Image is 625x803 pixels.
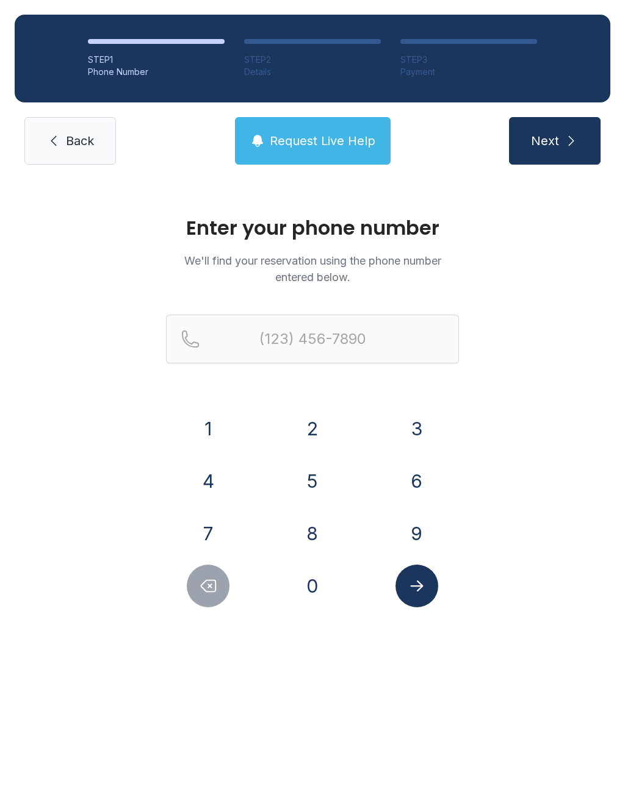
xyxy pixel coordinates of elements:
[396,512,438,555] button: 9
[166,218,459,238] h1: Enter your phone number
[166,315,459,363] input: Reservation phone number
[166,252,459,285] p: We'll find your reservation using the phone number entered below.
[187,407,229,450] button: 1
[187,460,229,502] button: 4
[244,66,381,78] div: Details
[187,512,229,555] button: 7
[88,54,225,66] div: STEP 1
[88,66,225,78] div: Phone Number
[396,565,438,607] button: Submit lookup form
[244,54,381,66] div: STEP 2
[291,565,334,607] button: 0
[400,66,537,78] div: Payment
[291,512,334,555] button: 8
[531,132,559,149] span: Next
[396,407,438,450] button: 3
[291,407,334,450] button: 2
[270,132,375,149] span: Request Live Help
[66,132,94,149] span: Back
[187,565,229,607] button: Delete number
[400,54,537,66] div: STEP 3
[291,460,334,502] button: 5
[396,460,438,502] button: 6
